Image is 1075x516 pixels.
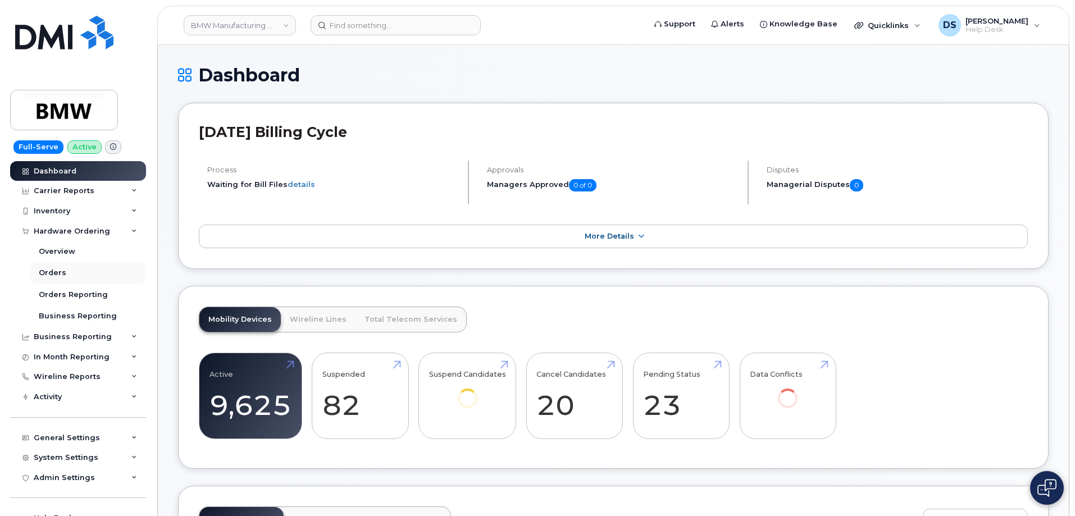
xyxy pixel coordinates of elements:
[288,180,315,189] a: details
[767,166,1028,174] h4: Disputes
[487,166,738,174] h4: Approvals
[207,166,458,174] h4: Process
[207,179,458,190] li: Waiting for Bill Files
[199,307,281,332] a: Mobility Devices
[209,359,291,433] a: Active 9,625
[643,359,719,433] a: Pending Status 23
[585,232,634,240] span: More Details
[750,359,826,423] a: Data Conflicts
[199,124,1028,140] h2: [DATE] Billing Cycle
[850,179,863,191] span: 0
[536,359,612,433] a: Cancel Candidates 20
[569,179,596,191] span: 0 of 0
[356,307,466,332] a: Total Telecom Services
[178,65,1049,85] h1: Dashboard
[429,359,506,423] a: Suspend Candidates
[281,307,356,332] a: Wireline Lines
[487,179,738,191] h5: Managers Approved
[767,179,1028,191] h5: Managerial Disputes
[322,359,398,433] a: Suspended 82
[1037,479,1056,497] img: Open chat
